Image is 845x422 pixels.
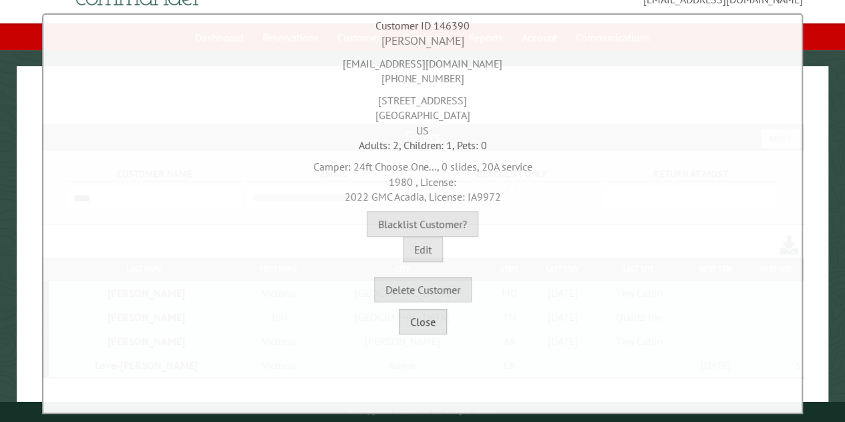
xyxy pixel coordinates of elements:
[47,152,798,204] div: Camper: 24ft Choose One..., 0 slides, 20A service
[367,211,478,237] button: Blacklist Customer?
[345,190,501,203] span: 2022 GMC Acadia, License: IA9972
[347,407,498,416] small: © Campground Commander LLC. All rights reserved.
[374,277,472,302] button: Delete Customer
[47,49,798,86] div: [EMAIL_ADDRESS][DOMAIN_NAME] [PHONE_NUMBER]
[47,33,798,49] div: [PERSON_NAME]
[47,138,798,152] div: Adults: 2, Children: 1, Pets: 0
[47,86,798,138] div: [STREET_ADDRESS] [GEOGRAPHIC_DATA] US
[47,18,798,33] div: Customer ID 146390
[389,175,456,189] span: 1980 , License:
[403,237,443,262] button: Edit
[399,309,447,334] button: Close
